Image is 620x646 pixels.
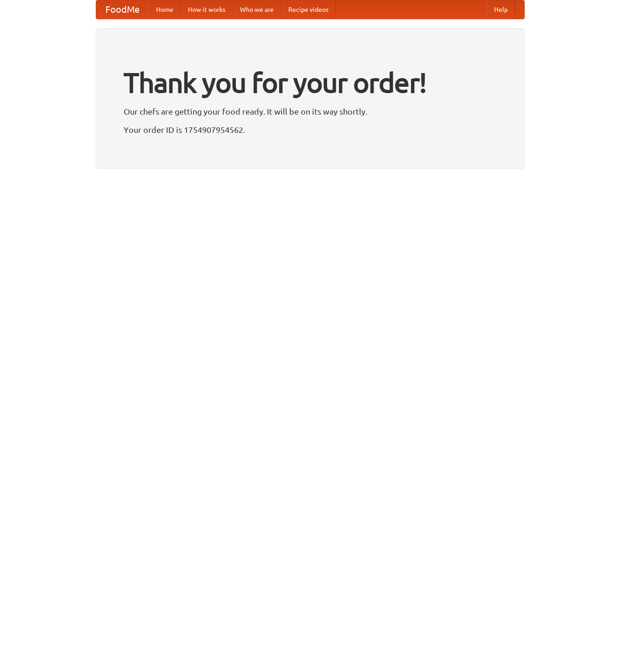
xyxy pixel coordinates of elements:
p: Our chefs are getting your food ready. It will be on its way shortly. [124,105,497,118]
h1: Thank you for your order! [124,61,497,105]
a: Home [149,0,181,19]
a: FoodMe [96,0,149,19]
p: Your order ID is 1754907954562. [124,123,497,137]
a: Who we are [233,0,281,19]
a: Recipe videos [281,0,336,19]
a: How it works [181,0,233,19]
a: Help [487,0,515,19]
